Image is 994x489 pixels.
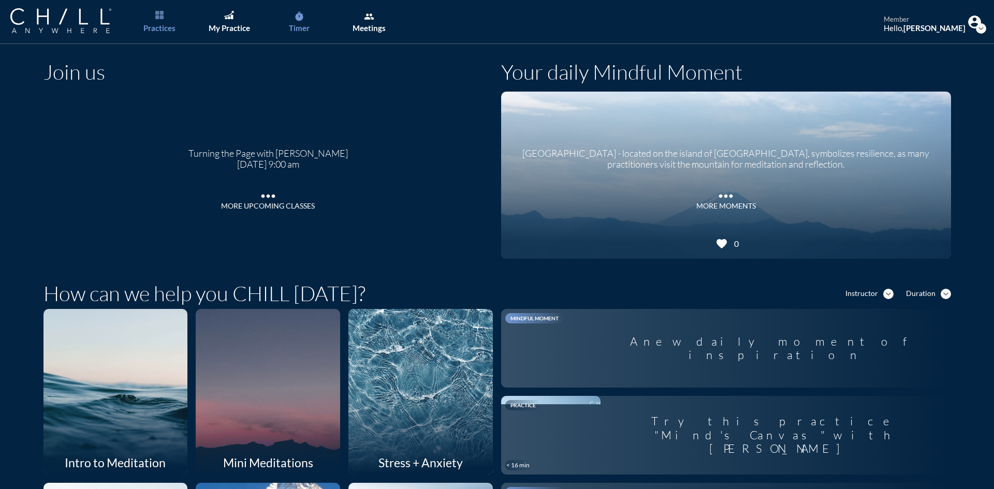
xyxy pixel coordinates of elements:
div: Duration [906,289,935,298]
i: more_horiz [715,186,736,201]
i: expand_more [883,289,894,299]
div: [DATE] 9:00 am [188,159,348,170]
div: More Upcoming Classes [221,202,315,211]
img: Profile icon [968,16,981,28]
div: Hello, [884,23,966,33]
div: 0 [730,239,739,248]
i: favorite [715,238,728,250]
span: Mindful Moment [510,315,559,321]
strong: [PERSON_NAME] [903,23,966,33]
img: List [155,11,164,19]
div: Timer [289,23,310,33]
img: Company Logo [10,8,111,33]
div: < 16 min [506,462,530,469]
div: Intro to Meditation [43,451,188,475]
div: A new daily moment of inspiration [601,327,951,371]
div: Stress + Anxiety [348,451,493,475]
a: Company Logo [10,8,132,35]
i: expand_more [976,23,986,34]
h1: How can we help you CHILL [DATE]? [43,281,366,306]
div: member [884,16,966,24]
i: timer [294,11,304,22]
div: Meetings [353,23,386,33]
i: expand_more [941,289,951,299]
span: Practice [510,402,536,408]
div: Turning the Page with [PERSON_NAME] [188,140,348,159]
div: My Practice [209,23,250,33]
i: more_horiz [258,186,279,201]
div: MORE MOMENTS [696,202,756,211]
div: Mini Meditations [196,451,340,475]
div: Practices [143,23,176,33]
img: Graph [224,11,233,19]
i: group [364,11,374,22]
div: Instructor [845,289,878,298]
div: [GEOGRAPHIC_DATA] - located on the island of [GEOGRAPHIC_DATA], symbolizes resilience, as many pr... [514,140,938,170]
h1: Join us [43,60,105,84]
div: Try this practice "Mind's Canvas" with [PERSON_NAME] [601,406,951,464]
h1: Your daily Mindful Moment [501,60,742,84]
